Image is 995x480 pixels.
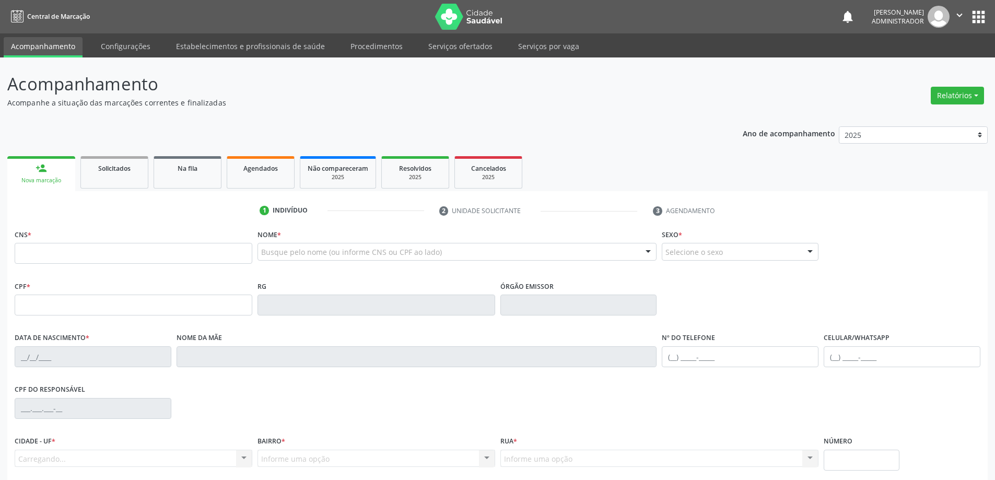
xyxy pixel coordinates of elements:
[954,9,965,21] i: 
[15,398,171,419] input: ___.___.___-__
[462,173,514,181] div: 2025
[662,346,818,367] input: (__) _____-_____
[257,227,281,243] label: Nome
[257,434,285,450] label: Bairro
[500,278,554,295] label: Órgão emissor
[260,206,269,215] div: 1
[15,177,68,184] div: Nova marcação
[840,9,855,24] button: notifications
[178,164,197,173] span: Na fila
[500,434,517,450] label: Rua
[15,382,85,398] label: CPF do responsável
[15,330,89,346] label: Data de nascimento
[243,164,278,173] span: Agendados
[308,173,368,181] div: 2025
[950,6,969,28] button: 
[471,164,506,173] span: Cancelados
[36,162,47,174] div: person_add
[4,37,83,57] a: Acompanhamento
[273,206,308,215] div: Indivíduo
[662,330,715,346] label: Nº do Telefone
[824,346,980,367] input: (__) _____-_____
[872,17,924,26] span: Administrador
[261,247,442,257] span: Busque pelo nome (ou informe CNS ou CPF ao lado)
[389,173,441,181] div: 2025
[15,227,31,243] label: CNS
[343,37,410,55] a: Procedimentos
[308,164,368,173] span: Não compareceram
[421,37,500,55] a: Serviços ofertados
[169,37,332,55] a: Estabelecimentos e profissionais de saúde
[7,97,694,108] p: Acompanhe a situação das marcações correntes e finalizadas
[824,434,852,450] label: Número
[824,330,889,346] label: Celular/WhatsApp
[15,278,30,295] label: CPF
[969,8,988,26] button: apps
[928,6,950,28] img: img
[399,164,431,173] span: Resolvidos
[27,12,90,21] span: Central de Marcação
[7,8,90,25] a: Central de Marcação
[93,37,158,55] a: Configurações
[7,71,694,97] p: Acompanhamento
[931,87,984,104] button: Relatórios
[665,247,723,257] span: Selecione o sexo
[872,8,924,17] div: [PERSON_NAME]
[743,126,835,139] p: Ano de acompanhamento
[511,37,587,55] a: Serviços por vaga
[15,346,171,367] input: __/__/____
[662,227,682,243] label: Sexo
[177,330,222,346] label: Nome da mãe
[257,278,266,295] label: RG
[98,164,131,173] span: Solicitados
